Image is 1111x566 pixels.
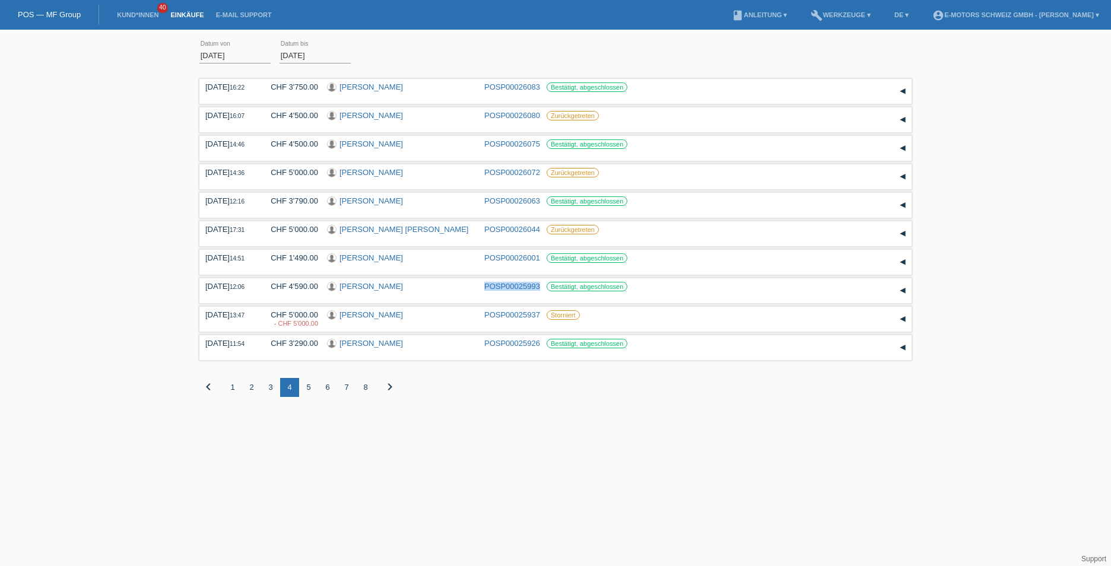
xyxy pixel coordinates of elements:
span: 14:51 [230,255,245,262]
a: [PERSON_NAME] [339,196,403,205]
a: E-Mail Support [210,11,278,18]
div: CHF 3'790.00 [262,196,318,205]
div: auf-/zuklappen [894,339,912,357]
a: POSP00026080 [484,111,540,120]
div: [DATE] [205,82,253,91]
div: CHF 3'290.00 [262,339,318,348]
label: Zurückgetreten [547,168,599,177]
div: 5 [299,378,318,397]
div: CHF 5'000.00 [262,225,318,234]
a: POSP00026083 [484,82,540,91]
div: [DATE] [205,168,253,177]
a: DE ▾ [888,11,915,18]
div: [DATE] [205,225,253,234]
a: POSP00026063 [484,196,540,205]
i: build [811,9,823,21]
a: account_circleE-Motors Schweiz GmbH - [PERSON_NAME] ▾ [926,11,1105,18]
div: auf-/zuklappen [894,310,912,328]
div: [DATE] [205,282,253,291]
div: 1 [223,378,242,397]
a: POS — MF Group [18,10,81,19]
a: [PERSON_NAME] [339,82,403,91]
a: POSP00025993 [484,282,540,291]
div: [DATE] [205,196,253,205]
div: auf-/zuklappen [894,139,912,157]
label: Storniert [547,310,580,320]
div: 6 [318,378,337,397]
span: 12:06 [230,284,245,290]
span: 16:07 [230,113,245,119]
i: chevron_right [383,380,397,394]
span: 12:16 [230,198,245,205]
span: 16:22 [230,84,245,91]
span: 17:31 [230,227,245,233]
a: Kund*innen [111,11,164,18]
a: [PERSON_NAME] [339,168,403,177]
i: book [732,9,744,21]
div: auf-/zuklappen [894,282,912,300]
span: 11:54 [230,341,245,347]
div: auf-/zuklappen [894,196,912,214]
a: [PERSON_NAME] [339,111,403,120]
div: 4 [280,378,299,397]
div: auf-/zuklappen [894,225,912,243]
div: 19.08.2025 / Kunde Wollte Stornieren [262,320,318,327]
label: Bestätigt, abgeschlossen [547,139,627,149]
div: CHF 5'000.00 [262,310,318,328]
div: [DATE] [205,253,253,262]
label: Bestätigt, abgeschlossen [547,253,627,263]
div: 7 [337,378,356,397]
a: Support [1081,555,1106,563]
i: account_circle [932,9,944,21]
div: 2 [242,378,261,397]
div: 3 [261,378,280,397]
span: 14:46 [230,141,245,148]
div: CHF 4'500.00 [262,111,318,120]
div: CHF 4'590.00 [262,282,318,291]
div: auf-/zuklappen [894,82,912,100]
i: chevron_left [201,380,215,394]
div: auf-/zuklappen [894,168,912,186]
a: [PERSON_NAME] [339,139,403,148]
div: [DATE] [205,339,253,348]
span: 40 [157,3,168,13]
div: 8 [356,378,375,397]
label: Bestätigt, abgeschlossen [547,282,627,291]
div: CHF 1'490.00 [262,253,318,262]
div: [DATE] [205,111,253,120]
div: [DATE] [205,310,253,319]
a: POSP00026001 [484,253,540,262]
a: POSP00026075 [484,139,540,148]
div: [DATE] [205,139,253,148]
a: [PERSON_NAME] [339,253,403,262]
div: auf-/zuklappen [894,253,912,271]
label: Zurückgetreten [547,225,599,234]
label: Zurückgetreten [547,111,599,120]
a: buildWerkzeuge ▾ [805,11,877,18]
div: CHF 5'000.00 [262,168,318,177]
span: 13:47 [230,312,245,319]
a: Einkäufe [164,11,209,18]
label: Bestätigt, abgeschlossen [547,82,627,92]
a: POSP00026044 [484,225,540,234]
div: CHF 4'500.00 [262,139,318,148]
label: Bestätigt, abgeschlossen [547,196,627,206]
a: POSP00025926 [484,339,540,348]
a: [PERSON_NAME] [339,310,403,319]
div: auf-/zuklappen [894,111,912,129]
a: [PERSON_NAME] [339,282,403,291]
div: CHF 3'750.00 [262,82,318,91]
span: 14:36 [230,170,245,176]
a: [PERSON_NAME] [PERSON_NAME] [339,225,468,234]
a: POSP00025937 [484,310,540,319]
a: [PERSON_NAME] [339,339,403,348]
a: bookAnleitung ▾ [726,11,793,18]
a: POSP00026072 [484,168,540,177]
label: Bestätigt, abgeschlossen [547,339,627,348]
